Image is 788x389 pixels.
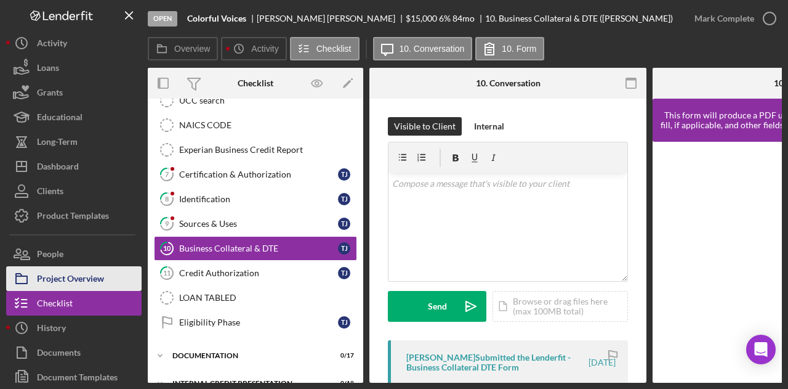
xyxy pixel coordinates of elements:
button: Dashboard [6,154,142,179]
div: T J [338,316,350,329]
div: Long-Term [37,129,78,157]
div: Documents [37,340,81,368]
div: 10. Business Collateral & DTE ([PERSON_NAME]) [485,14,673,23]
div: 6 % [439,14,451,23]
a: UCC search [154,88,357,113]
button: Documents [6,340,142,365]
tspan: 7 [165,170,169,178]
a: LOAN TABLED [154,285,357,310]
tspan: 8 [165,195,169,203]
div: T J [338,242,350,255]
button: History [6,316,142,340]
button: Activity [6,31,142,55]
div: 0 / 17 [332,352,354,359]
div: Checklist [37,291,73,319]
a: 7Certification & AuthorizationTJ [154,162,357,187]
div: T J [338,193,350,205]
button: Visible to Client [388,117,462,136]
div: Identification [179,194,338,204]
button: Project Overview [6,266,142,291]
div: Open [148,11,177,27]
div: UCC search [179,96,356,105]
div: Certification & Authorization [179,170,338,179]
a: 8IdentificationTJ [154,187,357,211]
button: Overview [148,37,218,60]
a: 11Credit AuthorizationTJ [154,261,357,285]
div: documentation [172,352,323,359]
a: 10Business Collateral & DTETJ [154,236,357,261]
label: 10. Conversation [400,44,465,54]
a: NAICS CODE [154,113,357,137]
div: Educational [37,105,82,133]
button: Internal [468,117,510,136]
div: 10. Conversation [476,78,541,88]
div: [PERSON_NAME] Submitted the Lenderfit - Business Collateral DTE Form [406,353,587,372]
div: People [37,242,63,269]
button: Send [388,291,486,322]
div: Project Overview [37,266,104,294]
a: Experian Business Credit Report [154,137,357,162]
button: Educational [6,105,142,129]
button: Checklist [290,37,360,60]
div: Send [428,291,447,322]
a: 9Sources & UsesTJ [154,211,357,236]
button: Mark Complete [682,6,782,31]
div: Grants [37,80,63,108]
span: $15,000 [406,13,437,23]
button: People [6,242,142,266]
div: Checklist [238,78,273,88]
button: Product Templates [6,203,142,228]
label: 10. Form [502,44,536,54]
div: Credit Authorization [179,268,338,278]
label: Checklist [316,44,352,54]
div: Visible to Client [394,117,456,136]
b: Colorful Voices [187,14,246,23]
div: Mark Complete [694,6,754,31]
div: 0 / 18 [332,380,354,387]
div: [PERSON_NAME] [PERSON_NAME] [257,14,406,23]
button: Checklist [6,291,142,316]
a: Long-Term [6,129,142,154]
label: Overview [174,44,210,54]
button: Loans [6,55,142,80]
div: Loans [37,55,59,83]
div: T J [338,168,350,181]
div: Open Intercom Messenger [746,335,776,364]
button: 10. Conversation [373,37,473,60]
div: Internal Credit Presentation [172,380,323,387]
div: T J [338,218,350,230]
div: Experian Business Credit Report [179,145,356,155]
button: Grants [6,80,142,105]
div: LOAN TABLED [179,293,356,303]
div: 84 mo [452,14,475,23]
tspan: 11 [163,269,171,277]
div: Sources & Uses [179,219,338,229]
tspan: 9 [165,219,169,227]
button: 10. Form [475,37,544,60]
button: Clients [6,179,142,203]
div: Eligibility Phase [179,317,338,327]
button: Activity [221,37,286,60]
tspan: 10 [163,244,171,252]
div: Dashboard [37,154,79,182]
div: Clients [37,179,63,207]
div: Activity [37,31,67,59]
time: 2025-09-23 14:10 [589,358,616,367]
div: Business Collateral & DTE [179,244,338,253]
div: History [37,316,66,343]
div: T J [338,267,350,279]
div: Internal [474,117,504,136]
div: Product Templates [37,203,109,231]
div: NAICS CODE [179,120,356,130]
